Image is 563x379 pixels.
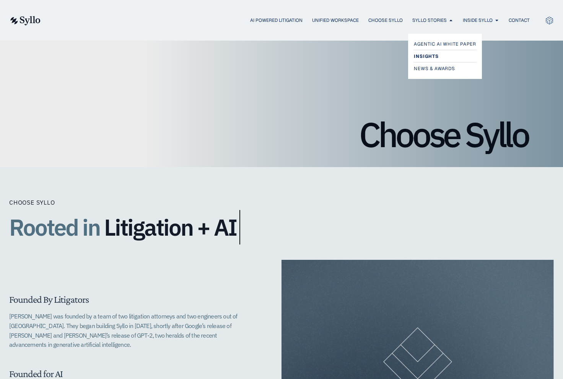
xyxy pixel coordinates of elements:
[9,16,41,25] img: syllo
[56,17,530,24] div: Menu Toggle
[414,52,476,61] a: Insights
[414,52,438,61] span: Insights
[56,17,530,24] nav: Menu
[414,64,455,73] span: News & Awards
[368,17,403,24] a: Choose Syllo
[104,215,236,240] span: Litigation + AI
[9,198,315,207] div: Choose Syllo
[312,17,359,24] a: Unified Workspace
[9,294,89,305] span: Founded By Litigators
[414,39,476,49] a: Agentic AI White Paper
[9,312,251,349] p: [PERSON_NAME] was founded by a team of two litigation attorneys and two engineers out of [GEOGRAP...
[35,117,528,152] h1: Choose Syllo
[509,17,530,24] a: Contact
[250,17,303,24] a: AI Powered Litigation
[414,64,476,73] a: News & Awards
[412,17,447,24] a: Syllo Stories
[9,210,100,244] span: Rooted in
[463,17,493,24] a: Inside Syllo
